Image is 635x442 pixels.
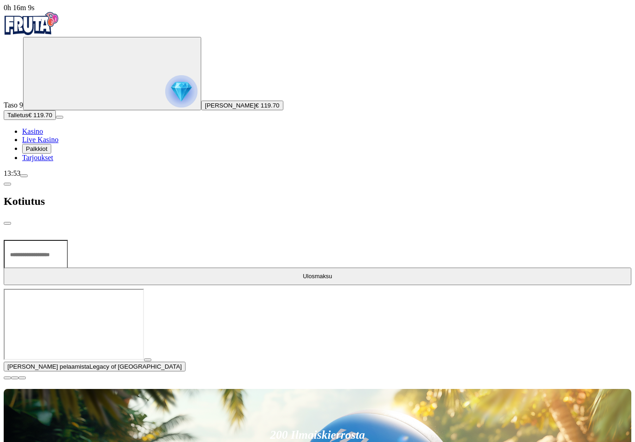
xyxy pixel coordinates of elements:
[7,112,28,119] span: Talletus
[56,116,63,119] button: menu
[11,376,18,379] button: chevron-down icon
[4,101,23,109] span: Taso 9
[20,174,28,177] button: menu
[4,195,631,208] h2: Kotiutus
[4,268,631,285] button: Ulosmaksu
[144,358,151,361] button: play icon
[4,12,59,35] img: Fruta
[22,136,59,143] a: Live Kasino
[4,29,59,36] a: Fruta
[303,273,332,280] span: Ulosmaksu
[4,127,631,162] nav: Main menu
[4,222,11,225] button: close
[4,376,11,379] button: close icon
[4,4,35,12] span: user session time
[22,127,43,135] a: Kasino
[22,154,53,161] a: Tarjoukset
[4,362,186,371] button: [PERSON_NAME] pelaamistaLegacy of [GEOGRAPHIC_DATA]
[205,102,256,109] span: [PERSON_NAME]
[165,75,198,108] img: reward progress
[4,289,144,360] iframe: Legacy of Egypt
[90,363,182,370] span: Legacy of [GEOGRAPHIC_DATA]
[18,376,26,379] button: fullscreen icon
[23,37,201,110] button: reward progress
[7,363,90,370] span: [PERSON_NAME] pelaamista
[256,102,280,109] span: € 119.70
[22,144,51,154] button: Palkkiot
[26,145,48,152] span: Palkkiot
[28,112,52,119] span: € 119.70
[4,183,11,185] button: chevron-left icon
[4,110,56,120] button: Talletusplus icon€ 119.70
[4,12,631,162] nav: Primary
[201,101,283,110] button: [PERSON_NAME]€ 119.70
[4,169,20,177] span: 13:53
